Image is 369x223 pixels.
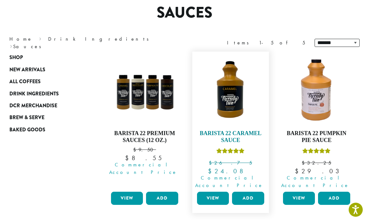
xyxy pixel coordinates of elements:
[281,130,352,144] h4: Barista 22 Pumpkin Pie Sauce
[109,130,180,144] h4: Barista 22 Premium Sauces (12 oz.)
[39,33,41,43] span: ›
[302,160,331,166] bdi: 32.25
[9,90,59,98] span: Drink Ingredients
[9,66,45,74] span: New Arrivals
[9,35,175,50] nav: Breadcrumb
[208,167,215,175] span: $
[208,167,253,175] bdi: 24.08
[9,124,83,136] a: Baked Goods
[109,55,180,125] img: B22SauceSqueeze_All-300x300.png
[125,154,164,162] bdi: 8.55
[111,192,143,205] a: View
[107,161,180,176] span: Commercial Account Price
[9,76,83,88] a: All Coffees
[232,192,264,205] button: Add
[10,41,12,50] span: ›
[9,88,83,99] a: Drink Ingredients
[195,55,266,125] img: B22-Caramel-Sauce_Stock-e1709240861679.png
[9,100,83,112] a: DCR Merchandise
[195,130,266,144] h4: Barista 22 Caramel Sauce
[197,192,229,205] a: View
[9,52,83,63] a: Shop
[295,167,338,175] bdi: 29.03
[9,64,83,76] a: New Arrivals
[209,160,252,166] bdi: 26.75
[281,55,352,189] a: Barista 22 Pumpkin Pie SauceRated 5.00 out of 5 $32.25 Commercial Account Price
[9,36,33,42] a: Home
[216,147,245,157] div: Rated 5.00 out of 5
[109,55,180,189] a: Barista 22 Premium Sauces (12 oz.) $9.50 Commercial Account Price
[302,147,331,157] div: Rated 5.00 out of 5
[9,78,41,86] span: All Coffees
[279,174,352,189] span: Commercial Account Price
[9,114,44,122] span: Brew & Serve
[133,146,156,153] bdi: 9.50
[209,160,214,166] span: $
[193,174,266,189] span: Commercial Account Price
[318,192,350,205] button: Add
[125,154,132,162] span: $
[295,167,301,175] span: $
[9,126,45,134] span: Baked Goods
[302,160,307,166] span: $
[48,36,153,42] a: Drink Ingredients
[227,39,305,47] div: Items 1-5 of 5
[133,146,139,153] span: $
[195,55,266,189] a: Barista 22 Caramel SauceRated 5.00 out of 5 $26.75 Commercial Account Price
[9,54,23,62] span: Shop
[9,102,57,110] span: DCR Merchandise
[9,112,83,124] a: Brew & Serve
[281,55,352,125] img: DP3239.64-oz.01.default.png
[146,192,178,205] button: Add
[283,192,315,205] a: View
[5,4,364,22] h1: Sauces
